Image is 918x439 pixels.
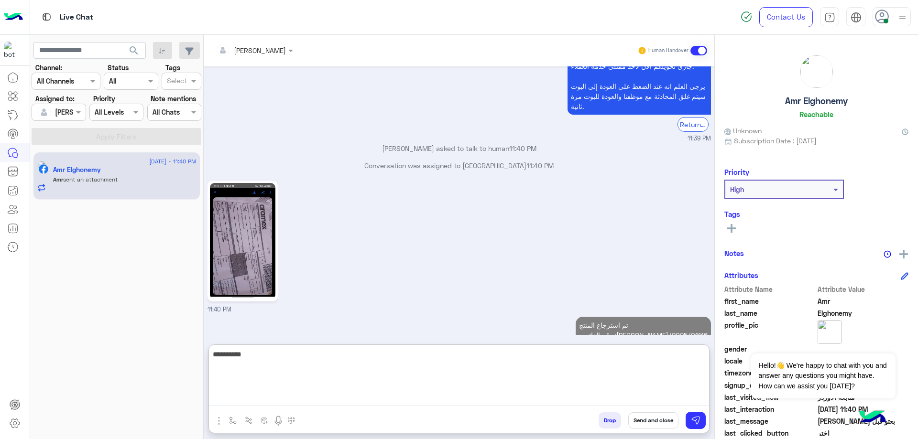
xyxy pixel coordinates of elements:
span: Amr [53,176,63,183]
img: 547106488_798216402621791_6117983910567564678_n.jpg [210,183,275,299]
label: Note mentions [151,94,196,104]
img: Logo [4,7,23,27]
img: select flow [229,417,237,424]
h6: Priority [724,168,749,176]
a: tab [820,7,839,27]
img: picture [37,161,46,170]
button: Trigger scenario [241,412,257,428]
label: Status [108,63,129,73]
span: Unknown [724,126,762,136]
span: signup_date [724,380,816,390]
span: [DATE] - 11:40 PM [149,157,196,166]
div: Return to Bot [678,117,709,132]
img: Trigger scenario [245,417,252,424]
img: create order [261,417,268,424]
img: picture [800,55,833,88]
button: Apply Filters [32,128,201,145]
a: Contact Us [759,7,813,27]
img: hulul-logo.png [856,401,889,434]
span: Attribute Name [724,284,816,294]
button: select flow [225,412,241,428]
label: Priority [93,94,115,104]
img: send attachment [213,415,225,427]
span: بعتو قبل كدا [818,416,909,426]
img: picture [818,320,841,344]
p: 15/9/2025, 11:39 PM [568,58,711,115]
span: last_clicked_button [724,428,816,438]
small: Human Handover [648,47,688,54]
span: 11:40 PM [509,144,536,152]
img: Facebook [39,164,48,174]
h6: Tags [724,210,908,218]
span: last_visited_flow [724,392,816,402]
span: gender [724,344,816,354]
span: Elghonemy [818,308,909,318]
button: create order [257,412,273,428]
img: profile [896,11,908,23]
span: last_interaction [724,404,816,414]
h5: Amr Elghonemy [785,96,848,107]
img: 713415422032625 [4,42,21,59]
img: defaultAdmin.png [37,106,51,119]
span: 2025-09-15T20:40:00.84Z [818,404,909,414]
img: tab [824,12,835,23]
span: profile_pic [724,320,816,342]
span: Hello!👋 We're happy to chat with you and answer any questions you might have. How can we assist y... [751,353,895,398]
span: Subscription Date : [DATE] [734,136,817,146]
label: Assigned to: [35,94,75,104]
span: 11:40 PM [526,161,554,170]
span: first_name [724,296,816,306]
h6: Notes [724,249,744,257]
img: tab [851,12,862,23]
button: Send and close [628,412,678,428]
span: last_message [724,416,816,426]
p: 15/9/2025, 11:54 PM [576,317,711,343]
img: add [899,250,908,258]
p: [PERSON_NAME] asked to talk to human [208,143,711,153]
h6: Attributes [724,271,758,279]
img: send message [691,416,700,425]
p: Conversation was assigned to [GEOGRAPHIC_DATA] [208,161,711,171]
button: search [122,42,146,63]
span: 11:40 PM [208,306,231,313]
img: spinner [741,11,752,22]
img: make a call [287,417,295,425]
label: Tags [165,63,180,73]
span: search [128,45,140,56]
div: Select [165,75,187,88]
span: sent an attachment [63,176,118,183]
label: Channel: [35,63,62,73]
span: Attribute Value [818,284,909,294]
span: last_name [724,308,816,318]
h6: Reachable [799,110,833,118]
span: locale [724,356,816,366]
p: Live Chat [60,11,93,24]
span: 11:39 PM [688,134,711,143]
span: timezone [724,368,816,378]
h5: Amr Elghonemy [53,166,101,174]
span: اختر [818,428,909,438]
img: notes [884,250,891,258]
span: Amr [818,296,909,306]
img: send voice note [273,415,284,427]
button: Drop [599,412,621,428]
img: tab [41,11,53,23]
